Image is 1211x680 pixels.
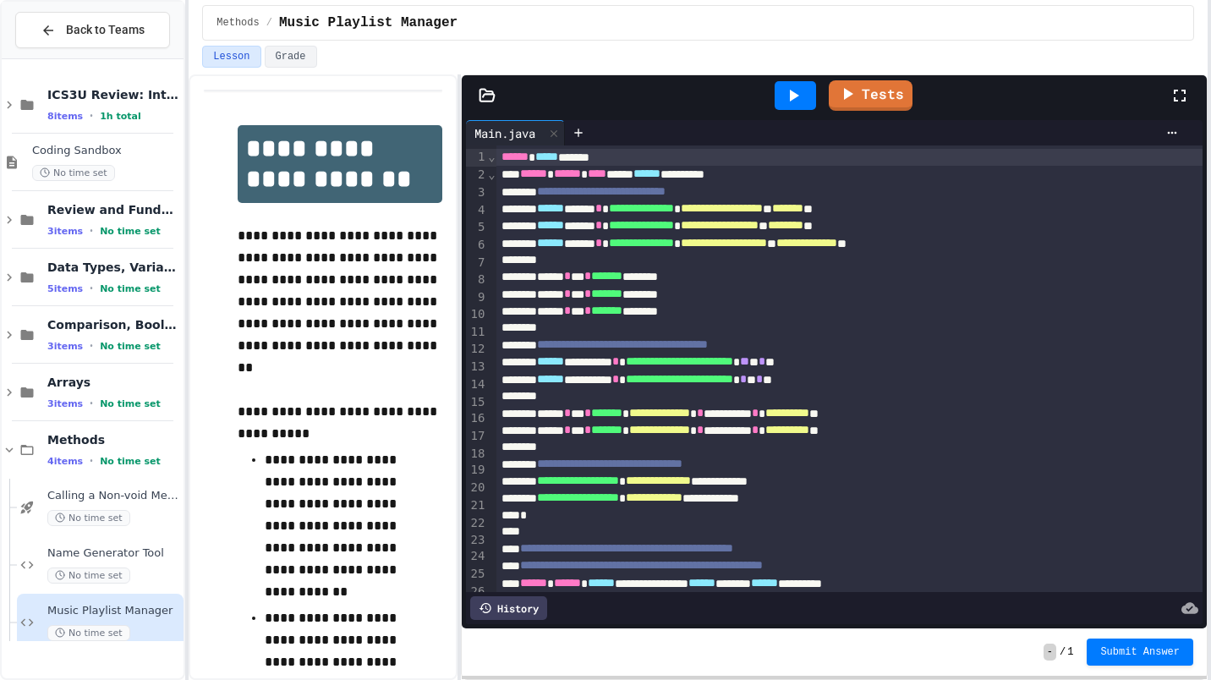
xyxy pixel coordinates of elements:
[466,124,544,142] div: Main.java
[466,120,565,145] div: Main.java
[47,202,180,217] span: Review and Fundamentals
[47,432,180,447] span: Methods
[466,376,487,394] div: 14
[466,446,487,463] div: 18
[1100,645,1180,659] span: Submit Answer
[1140,612,1194,663] iframe: chat widget
[100,341,161,352] span: No time set
[265,46,317,68] button: Grade
[90,454,93,468] span: •
[466,532,487,549] div: 23
[47,260,180,275] span: Data Types, Variables, and Math
[829,80,912,111] a: Tests
[466,289,487,307] div: 9
[266,16,272,30] span: /
[1060,645,1066,659] span: /
[1087,639,1193,666] button: Submit Answer
[47,398,83,409] span: 3 items
[90,282,93,295] span: •
[32,144,180,158] span: Coding Sandbox
[466,306,487,324] div: 10
[47,375,180,390] span: Arrays
[466,515,487,532] div: 22
[466,394,487,411] div: 15
[100,283,161,294] span: No time set
[47,87,180,102] span: ICS3U Review: Introduction to Java
[466,341,487,359] div: 12
[466,324,487,341] div: 11
[90,224,93,238] span: •
[466,566,487,584] div: 25
[100,111,141,122] span: 1h total
[466,167,487,184] div: 2
[466,359,487,376] div: 13
[47,283,83,294] span: 5 items
[466,271,487,289] div: 8
[487,150,496,163] span: Fold line
[1044,644,1056,661] span: -
[66,21,145,39] span: Back to Teams
[466,184,487,202] div: 3
[47,317,180,332] span: Comparison, Boolean Logic, If-Statements
[466,410,487,428] div: 16
[466,462,487,480] div: 19
[466,584,487,601] div: 26
[47,568,130,584] span: No time set
[47,341,83,352] span: 3 items
[47,226,83,237] span: 3 items
[47,604,180,618] span: Music Playlist Manager
[466,480,487,497] div: 20
[1071,539,1194,611] iframe: chat widget
[47,510,130,526] span: No time set
[470,596,547,620] div: History
[100,226,161,237] span: No time set
[466,237,487,255] div: 6
[100,398,161,409] span: No time set
[466,497,487,515] div: 21
[466,548,487,566] div: 24
[466,202,487,220] div: 4
[1067,645,1073,659] span: 1
[90,339,93,353] span: •
[466,428,487,446] div: 17
[487,167,496,181] span: Fold line
[47,625,130,641] span: No time set
[466,255,487,271] div: 7
[202,46,260,68] button: Lesson
[466,219,487,237] div: 5
[47,546,180,561] span: Name Generator Tool
[32,165,115,181] span: No time set
[15,12,170,48] button: Back to Teams
[90,109,93,123] span: •
[47,456,83,467] span: 4 items
[47,111,83,122] span: 8 items
[100,456,161,467] span: No time set
[47,489,180,503] span: Calling a Non-void Method
[487,584,496,598] span: Fold line
[279,13,458,33] span: Music Playlist Manager
[90,397,93,410] span: •
[466,149,487,167] div: 1
[216,16,259,30] span: Methods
